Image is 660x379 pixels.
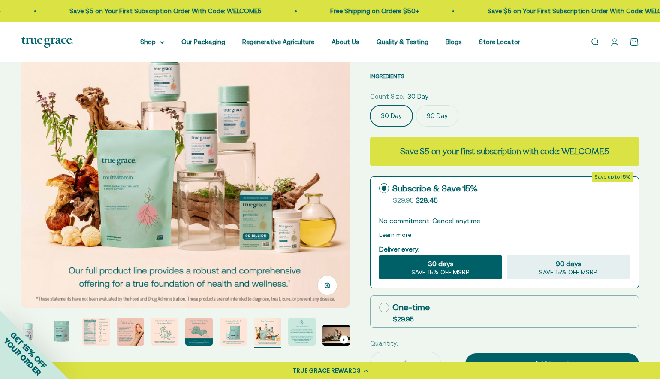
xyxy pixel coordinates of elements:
label: Quantity: [370,338,398,349]
span: 30 Day [407,91,428,102]
a: Regenerative Agriculture [242,38,314,45]
img: Holy Basil and Ashwagandha are Ayurvedic herbs known as "adaptogens." They support overall health... [151,318,178,346]
button: Decrease quantity [371,352,395,373]
img: Reishi supports healthy aging. Lion's Mane for brain, nerve, and cognitive support. Maitake suppo... [185,318,213,346]
img: Every lot of True Grace supplements undergoes extensive third-party testing. Regulation says we d... [288,318,316,346]
legend: Count Size: [370,91,404,102]
span: GET 15% OFF [9,330,48,370]
button: Add to cart [465,353,639,375]
a: Store Locator [479,38,520,45]
img: When you opt out for our refill pouches instead of buying a whole new bottle every time you buy s... [220,318,247,346]
button: INGREDIENTS [370,71,404,81]
a: Quality & Testing [377,38,428,45]
button: Go to item 6 [185,318,213,348]
a: Blogs [446,38,462,45]
a: Free Shipping on Orders $50+ [329,7,418,15]
button: Go to item 8 [254,318,281,348]
div: TRUE GRACE REWARDS [292,366,361,375]
img: Our full product line provides a robust and comprehensive offering for a true foundation of healt... [254,318,281,346]
span: YOUR ORDER [2,336,43,377]
button: Go to item 10 [322,325,350,348]
button: Go to item 5 [151,318,178,348]
img: - 1200IU of Vitamin D3 from lichen and 60 mcg of Vitamin K2 from Mena-Q7 - Regenerative & organic... [117,318,144,346]
button: Go to item 9 [288,318,316,348]
summary: Shop [140,37,164,47]
a: About Us [332,38,359,45]
a: Our Packaging [181,38,225,45]
button: Go to item 4 [117,318,144,348]
strong: Save $5 on your first subscription with code: WELCOME5 [400,146,609,157]
button: Go to item 3 [82,318,110,348]
span: INGREDIENTS [370,73,404,79]
button: Go to item 7 [220,318,247,348]
div: Add to cart [482,359,621,369]
p: Save $5 on Your First Subscription Order With Code: WELCOME5 [69,6,261,16]
img: Fruiting Body Vegan Soy Free Gluten Free Dairy Free [82,318,110,346]
button: Increase quantity [416,352,440,373]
